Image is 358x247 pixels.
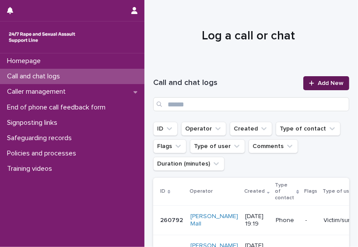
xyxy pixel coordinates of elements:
[4,72,67,81] p: Call and chat logs
[4,103,112,112] p: End of phone call feedback form
[276,122,340,136] button: Type of contact
[4,134,79,142] p: Safeguarding records
[323,187,355,196] p: Type of user
[4,119,64,127] p: Signposting links
[249,139,298,153] button: Comments
[153,78,298,88] h1: Call and chat logs
[160,215,185,224] p: 260792
[276,217,298,224] p: Phone
[318,80,344,86] span: Add New
[153,122,178,136] button: ID
[160,187,165,196] p: ID
[190,139,245,153] button: Type of user
[4,57,48,65] p: Homepage
[303,76,349,90] a: Add New
[153,28,344,44] h1: Log a call or chat
[7,28,77,46] img: rhQMoQhaT3yELyF149Cw
[305,187,318,196] p: Flags
[230,122,272,136] button: Created
[153,97,349,111] input: Search
[4,149,83,158] p: Policies and processes
[190,213,238,228] a: [PERSON_NAME] Mall
[245,213,269,228] p: [DATE] 19:19
[275,180,294,203] p: Type of contact
[4,165,59,173] p: Training videos
[305,217,317,224] p: -
[190,187,213,196] p: Operator
[181,122,226,136] button: Operator
[153,139,186,153] button: Flags
[4,88,73,96] p: Caller management
[153,157,225,171] button: Duration (minutes)
[244,187,265,196] p: Created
